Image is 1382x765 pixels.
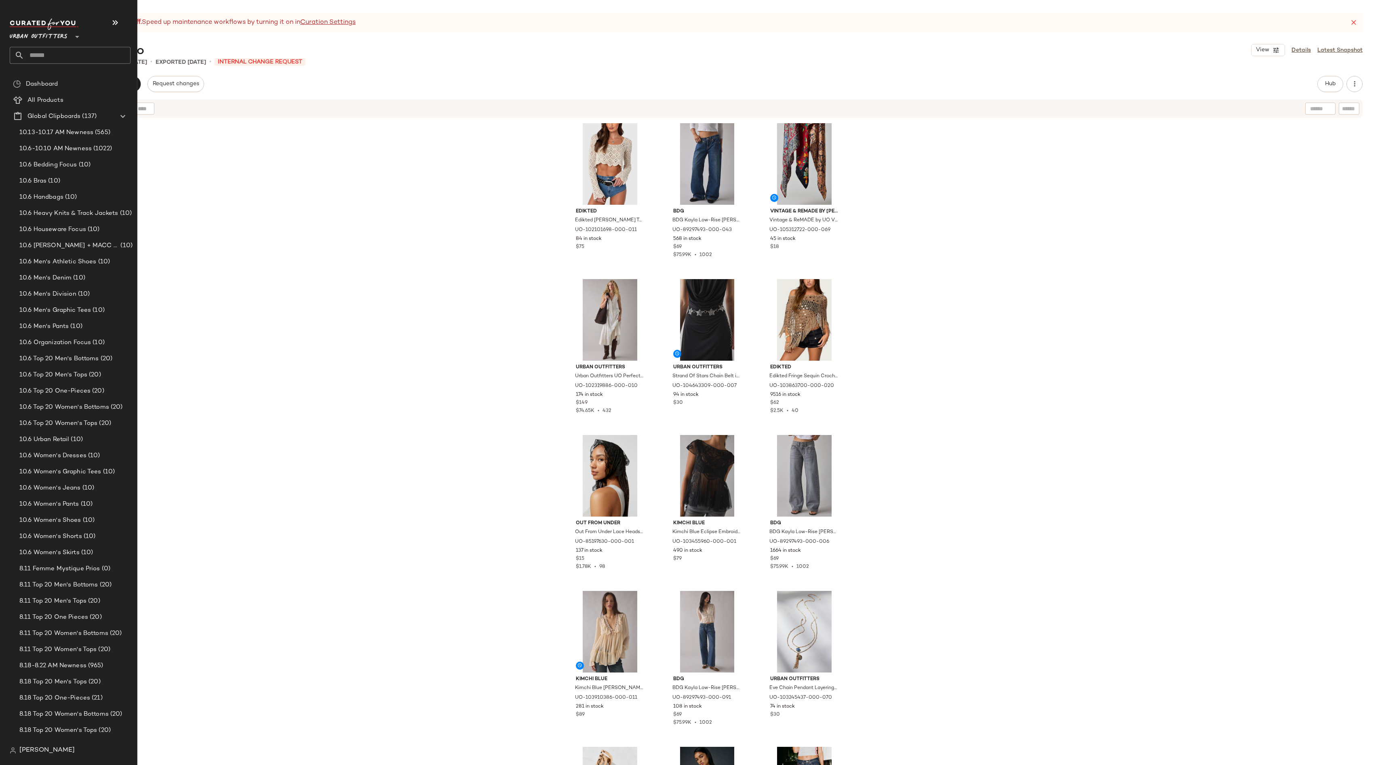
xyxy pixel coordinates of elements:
img: 89297493_043_b [667,123,748,205]
span: 174 in stock [576,391,603,399]
span: 10.6 Top 20 Men's Bottoms [19,354,99,364]
img: 103455960_001_b [667,435,748,517]
span: (10) [97,257,110,267]
span: • [150,57,152,67]
span: 10.6 Women's Graphic Tees [19,467,101,477]
span: 10.6 Men's Division [19,290,76,299]
img: 89297493_091_b [667,591,748,673]
span: $69 [770,555,779,563]
span: (10) [72,273,85,283]
span: 9516 in stock [770,391,801,399]
a: Latest Snapshot [1317,46,1363,55]
span: 10.6 Women's Skirts [19,548,80,557]
span: Eve Chain Pendant Layering Necklace Set in Gold, Women's at Urban Outfitters [769,685,838,692]
span: UO-102101698-000-011 [575,227,637,234]
span: (20) [99,354,113,364]
span: (20) [98,580,112,590]
span: BDG [673,676,742,683]
span: BDG Kayla Low-Rise [PERSON_NAME] in Dark Wash, Women's at Urban Outfitters [672,685,741,692]
span: 8.11 Top 20 Women's Bottoms [19,629,108,638]
img: 103863700_020_m [764,279,845,361]
span: $18 [770,244,779,251]
span: Hub [1325,81,1336,87]
img: 102101698_011_m [569,123,651,205]
span: 10.6 Women's Shoes [19,516,81,525]
span: Vintage & ReMADE by [PERSON_NAME] [770,208,838,215]
span: 8.11 Top 20 Men's Tops [19,597,86,606]
span: Edikted [576,208,644,215]
span: $69 [673,244,682,251]
span: 10.6 Handbags [19,193,63,202]
span: Kimchi Blue [673,520,742,527]
span: 8.11 Femme Mystique Prios [19,564,100,574]
span: $2.5K [770,408,784,414]
span: $62 [770,399,779,407]
span: 10.6 Top 20 Women's Bottoms [19,403,109,412]
span: (20) [86,597,100,606]
span: (20) [91,387,104,396]
span: BDG [770,520,838,527]
span: 10.6 Women's Shorts [19,532,82,541]
span: $1.78K [576,564,591,570]
span: BDG Kayla Low-Rise [PERSON_NAME] in Sapphire, Women's at Urban Outfitters [672,217,741,224]
span: 137 in stock [576,547,603,555]
span: UO-103863700-000-020 [769,382,834,390]
span: (137) [80,112,97,121]
span: • [209,57,211,67]
span: 8.11 Top 20 Women's Tops [19,645,97,654]
span: • [784,408,792,414]
span: (1022) [92,144,112,153]
span: (21) [90,694,103,703]
span: (10) [82,532,96,541]
span: BDG [673,208,742,215]
span: 10.6 Women's Pants [19,500,79,509]
span: View [1256,47,1269,53]
span: Urban Outfitters [770,676,838,683]
span: (10) [69,322,82,331]
span: $74.65K [576,408,594,414]
span: Out From Under Lace Headscarf in Black, Women's at Urban Outfitters [575,529,643,536]
span: (10) [69,435,83,444]
span: (10) [91,338,105,347]
span: 10.13-10.17 AM Newness [19,128,93,137]
span: 432 [603,408,611,414]
img: svg%3e [13,80,21,88]
span: Kimchi Blue [576,676,644,683]
span: Out From Under [576,520,644,527]
span: Vintage & ReMADE by UO Vintage By UO Large Square Printed Bandana Scarf in Warm Tones, Women's at... [769,217,838,224]
span: (10) [101,467,115,477]
span: 8.18 Top 20 Men's Tops [19,677,87,687]
span: Global Clipboards [27,112,80,121]
span: 10.6 Heavy Knits & Track Jackets [19,209,118,218]
span: 8.18 Top 20 One-Pieces [19,694,90,703]
span: 1002 [699,720,712,725]
span: • [594,408,603,414]
span: (565) [93,128,110,137]
span: (10) [86,225,100,234]
span: (20) [109,403,123,412]
span: 10.6 Houseware Focus [19,225,86,234]
span: $75 [576,244,584,251]
span: Kimchi Blue Eclipse Embroidered Sheer Mesh Short Sleeve Babydoll Top in Black, Women's at Urban O... [672,529,741,536]
span: Strand Of Stars Chain Belt in Silver, Women's at Urban Outfitters [672,373,741,380]
span: (10) [86,451,100,460]
img: cfy_white_logo.C9jOOHJF.svg [10,19,78,30]
span: 40 [792,408,798,414]
span: (20) [87,370,101,380]
img: 103245437_070_b [764,591,845,673]
span: (20) [108,629,122,638]
span: (10) [80,548,93,557]
span: (20) [87,677,101,687]
span: 1002 [796,564,809,570]
span: 10.6 Men's Denim [19,273,72,283]
span: 568 in stock [673,235,702,243]
span: 10.6 Urban Retail [19,435,69,444]
button: View [1251,44,1285,56]
span: UO-89297493-000-006 [769,538,829,546]
span: (20) [97,726,111,735]
span: 490 in stock [673,547,702,555]
span: (10) [81,483,95,493]
span: (10) [77,160,91,170]
span: 94 in stock [673,391,699,399]
span: Urban Outfitters [576,364,644,371]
